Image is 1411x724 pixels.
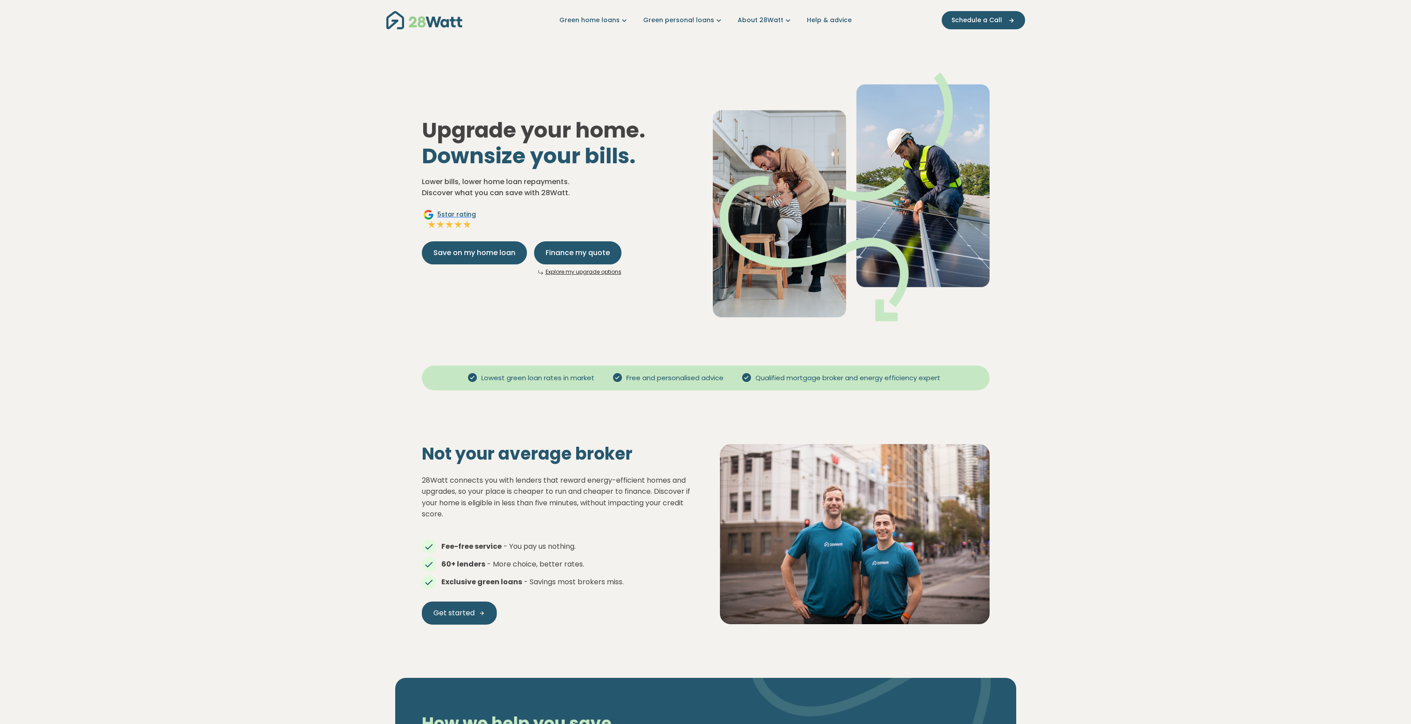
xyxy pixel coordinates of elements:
img: 28Watt [386,11,462,29]
button: Schedule a Call [942,11,1025,29]
strong: Fee-free service [441,541,502,551]
a: Explore my upgrade options [546,268,621,275]
a: About 28Watt [738,16,793,25]
nav: Main navigation [386,9,1025,31]
img: Dad helping toddler [713,72,990,321]
iframe: Chat Widget [1367,681,1411,724]
span: 5 star rating [437,210,476,219]
button: Finance my quote [534,241,621,264]
span: Get started [433,608,475,618]
button: Save on my home loan [422,241,527,264]
span: Lowest green loan rates in market [478,373,598,383]
span: Save on my home loan [433,248,515,258]
span: - More choice, better rates. [487,559,584,569]
p: Lower bills, lower home loan repayments. Discover what you can save with 28Watt. [422,176,699,199]
strong: 60+ lenders [441,559,485,569]
img: Full star [463,220,472,229]
p: 28Watt connects you with lenders that reward energy-efficient homes and upgrades, so your place i... [422,475,692,520]
span: - Savings most brokers miss. [524,577,624,587]
img: Solar panel installation on a residential roof [720,444,990,624]
a: Help & advice [807,16,852,25]
h1: Upgrade your home. [422,118,699,169]
img: Full star [454,220,463,229]
span: Qualified mortgage broker and energy efficiency expert [752,373,944,383]
a: Get started [422,602,497,625]
img: Full star [427,220,436,229]
span: Downsize your bills. [422,141,636,171]
strong: Exclusive green loans [441,577,522,587]
img: Full star [445,220,454,229]
span: Free and personalised advice [623,373,727,383]
a: Green personal loans [643,16,723,25]
img: Google [423,209,434,220]
a: Green home loans [559,16,629,25]
span: - You pay us nothing. [503,541,576,551]
span: Schedule a Call [951,16,1002,25]
span: Finance my quote [546,248,610,258]
img: Full star [436,220,445,229]
h2: Not your average broker [422,444,692,464]
a: Google5star ratingFull starFull starFull starFull starFull star [422,209,477,231]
